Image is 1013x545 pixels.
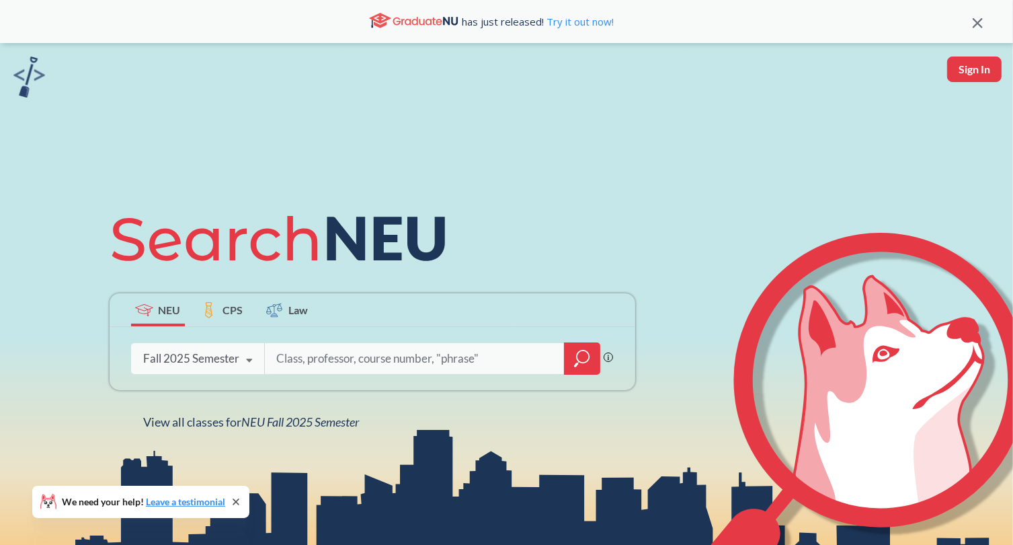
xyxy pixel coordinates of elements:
a: Leave a testimonial [146,496,225,507]
span: NEU [158,302,180,318]
svg: magnifying glass [574,349,590,368]
div: magnifying glass [564,342,600,375]
span: has just released! [462,14,614,29]
span: NEU Fall 2025 Semester [241,414,359,429]
input: Class, professor, course number, "phrase" [275,344,555,373]
span: View all classes for [143,414,359,429]
img: sandbox logo [13,57,45,98]
span: Law [288,302,308,318]
div: Fall 2025 Semester [143,351,239,366]
span: CPS [222,302,243,318]
a: sandbox logo [13,57,45,102]
a: Try it out now! [544,15,614,28]
button: Sign In [947,57,1002,82]
span: We need your help! [62,497,225,507]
